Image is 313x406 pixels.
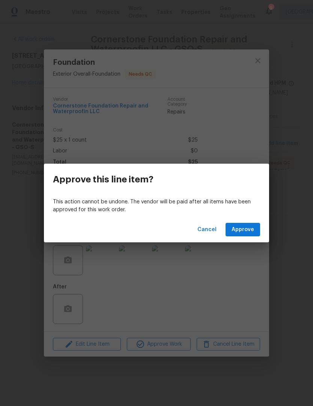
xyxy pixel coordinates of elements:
button: Approve [226,223,260,237]
h3: Approve this line item? [53,174,153,185]
p: This action cannot be undone. The vendor will be paid after all items have been approved for this... [53,198,260,214]
span: Approve [232,225,254,234]
button: Cancel [194,223,220,237]
span: Cancel [197,225,217,234]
